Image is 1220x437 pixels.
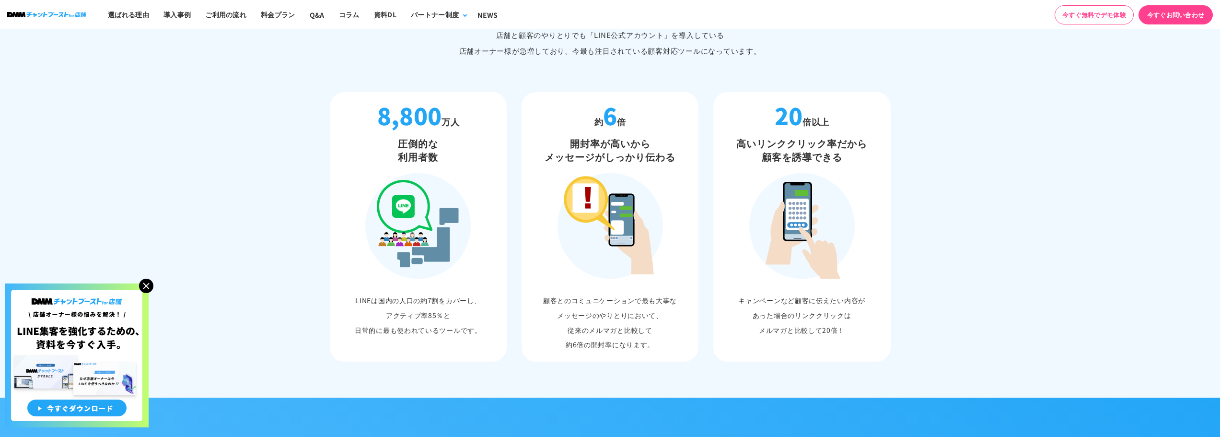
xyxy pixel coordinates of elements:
[377,98,442,132] strong: 8,800
[1055,5,1134,24] a: 今すぐ無料でデモ体験
[7,12,86,17] img: ロゴ
[526,102,694,130] p: 約 倍
[335,293,502,337] p: LINEは国内の人口の約7割をカバーし、 アクティブ率85％と 日常的に最も使われているツールです。
[718,293,886,337] p: キャンペーンなど顧客に伝えたい内容が あった場合のリンククリックは メルマガと比較して20倍！
[526,137,694,164] h3: 開封率が高いから メッセージがしっかり伝わる
[718,102,886,130] p: 倍以上
[718,137,886,164] h3: 高いリンククリック率だから 顧客を誘導できる
[775,98,803,132] strong: 20
[5,283,149,295] a: 店舗オーナー様の悩みを解決!LINE集客を狂化するための資料を今すぐ入手!
[526,293,694,352] p: 顧客とのコミュニケーションで最も大事な メッセージのやりとりにおいて、 従来のメルマガと比較して 約6倍の開封率になります。
[411,10,459,20] div: パートナー制度
[335,137,502,164] h3: 圧倒的な 利用者数
[5,283,149,427] img: 店舗オーナー様の悩みを解決!LINE集客を狂化するための資料を今すぐ入手!
[1139,5,1213,24] a: 今すぐお問い合わせ
[603,98,617,132] strong: 6
[330,11,891,59] p: LINEが日常的なコミュニケーションツールになったことで、 店舗と顧客のやりとりでも「LINE公式アカウント」 を導入している 店舗オーナー様が急増しており、今最も注目されている顧客対応ツールに...
[335,102,502,130] p: 万人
